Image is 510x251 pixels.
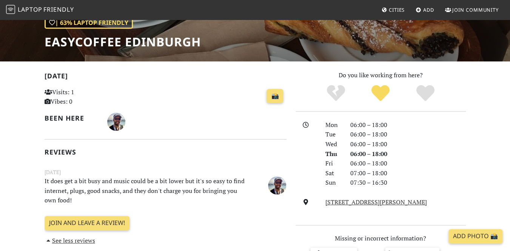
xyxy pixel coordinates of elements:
[107,117,125,125] span: Carlos Monteiro
[268,176,286,194] img: 1065-carlos.jpg
[378,3,408,17] a: Cities
[423,6,434,13] span: Add
[346,168,470,178] div: 07:00 – 18:00
[346,178,470,188] div: 07:30 – 16:30
[321,168,346,178] div: Sat
[325,198,427,206] a: [STREET_ADDRESS][PERSON_NAME]
[346,130,470,139] div: 06:00 – 18:00
[389,6,405,13] span: Cities
[45,35,201,49] h1: easyCoffee Edinburgh
[45,72,287,83] h2: [DATE]
[43,5,74,14] span: Friendly
[403,84,448,103] div: Definitely!
[45,17,133,29] div: | 63% Laptop Friendly
[321,120,346,130] div: Mon
[321,159,346,168] div: Fri
[346,149,470,159] div: 06:00 – 18:00
[40,168,291,176] small: [DATE]
[296,234,466,243] p: Missing or incorrect information?
[442,3,502,17] a: Join Community
[321,130,346,139] div: Tue
[45,216,129,230] a: Join and leave a review!
[413,3,437,17] a: Add
[313,84,358,103] div: No
[45,87,119,107] p: Visits: 1 Vibes: 0
[346,159,470,168] div: 06:00 – 18:00
[18,5,42,14] span: Laptop
[45,236,95,245] a: See less reviews
[321,178,346,188] div: Sun
[107,113,125,131] img: 1065-carlos.jpg
[268,181,286,189] span: Carlos Monteiro
[45,114,98,122] h2: Been here
[452,6,499,13] span: Join Community
[346,120,470,130] div: 06:00 – 18:00
[346,139,470,149] div: 06:00 – 18:00
[358,84,403,103] div: Yes
[321,139,346,149] div: Wed
[321,149,346,159] div: Thu
[6,3,74,17] a: LaptopFriendly LaptopFriendly
[45,148,287,156] h2: Reviews
[296,70,466,80] p: Do you like working from here?
[267,89,283,103] a: 📸
[40,176,249,205] p: It does get a bit busy and music could be a bit lower but it's so easy to find internet, plugs, g...
[6,5,15,14] img: LaptopFriendly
